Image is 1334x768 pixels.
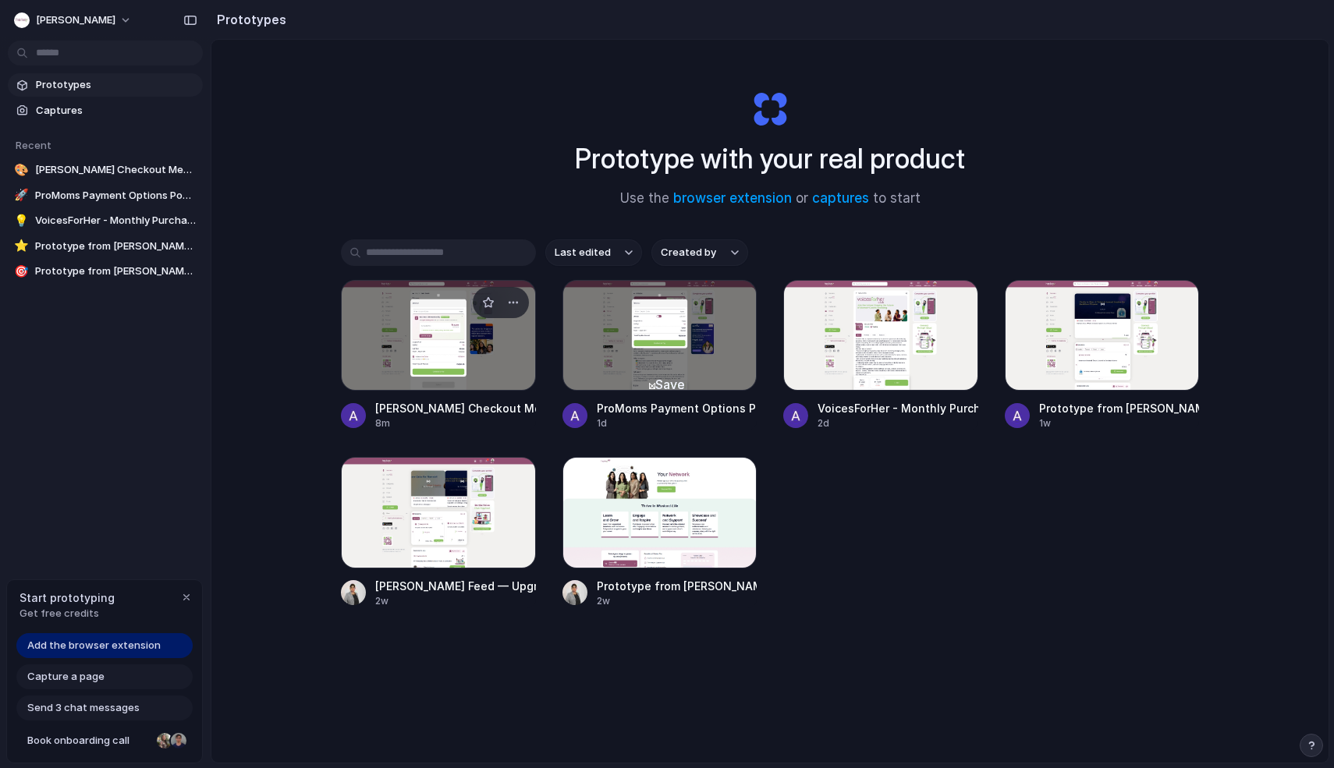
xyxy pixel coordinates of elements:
[562,280,757,430] a: ProMoms Payment Options PopupProMoms Payment Options Popup1d
[375,594,536,608] div: 2w
[673,190,792,206] a: browser extension
[783,280,978,430] a: VoicesForHer - Monthly Purchase OptionVoicesForHer - Monthly Purchase Option2d
[1005,280,1200,430] a: Prototype from HerKey Feed v2Prototype from [PERSON_NAME] Feed v21w
[597,578,757,594] div: Prototype from [PERSON_NAME]: Pro Platform
[14,239,29,254] div: ⭐
[651,239,748,266] button: Created by
[36,77,197,93] span: Prototypes
[562,457,757,607] a: Prototype from HerKey: Pro PlatformPrototype from [PERSON_NAME]: Pro Platform2w
[8,235,203,258] a: ⭐Prototype from [PERSON_NAME] Feed v2
[20,606,115,621] span: Get free credits
[36,12,115,28] span: [PERSON_NAME]
[8,8,140,33] button: [PERSON_NAME]
[597,416,757,430] div: 1d
[8,184,203,207] a: 🚀ProMoms Payment Options Popup
[597,594,757,608] div: 2w
[8,73,203,97] a: Prototypes
[27,733,151,749] span: Book onboarding call
[20,589,115,606] span: Start prototyping
[14,213,29,228] div: 💡
[169,731,188,750] div: Christian Iacullo
[620,189,921,209] span: Use the or to start
[27,638,161,653] span: Add the browser extension
[341,457,536,607] a: HerKey Feed — Upgrade CTA to Buy Pro[PERSON_NAME] Feed — Upgrade CTA to Buy Pro2w
[155,731,174,750] div: Nicole Kubica
[8,209,203,232] a: 💡VoicesForHer - Monthly Purchase Option
[36,103,197,119] span: Captures
[597,400,757,416] div: ProMoms Payment Options Popup
[14,162,29,178] div: 🎨
[211,10,286,29] h2: Prototypes
[27,669,105,685] span: Capture a page
[375,416,536,430] div: 8m
[16,728,193,753] a: Book onboarding call
[35,213,197,228] span: VoicesForHer - Monthly Purchase Option
[8,158,203,182] a: 🎨[PERSON_NAME] Checkout Membership Nudge
[341,280,536,430] a: HerKey Checkout Membership Nudge[PERSON_NAME] Checkout Membership Nudge8m
[818,416,978,430] div: 2d
[818,400,978,416] div: VoicesForHer - Monthly Purchase Option
[35,188,197,204] span: ProMoms Payment Options Popup
[14,264,29,279] div: 🎯
[8,260,203,283] a: 🎯Prototype from [PERSON_NAME]: Pro Platform
[27,700,140,716] span: Send 3 chat messages
[545,239,642,266] button: Last edited
[555,245,611,260] span: Last edited
[35,239,197,254] span: Prototype from [PERSON_NAME] Feed v2
[8,99,203,122] a: Captures
[375,578,536,594] div: [PERSON_NAME] Feed — Upgrade CTA to Buy Pro
[649,375,685,394] div: Save
[1039,416,1200,430] div: 1w
[35,264,197,279] span: Prototype from [PERSON_NAME]: Pro Platform
[812,190,869,206] a: captures
[661,245,716,260] span: Created by
[14,188,29,204] div: 🚀
[35,162,197,178] span: [PERSON_NAME] Checkout Membership Nudge
[375,400,536,416] div: [PERSON_NAME] Checkout Membership Nudge
[16,139,51,151] span: Recent
[575,138,965,179] h1: Prototype with your real product
[1039,400,1200,416] div: Prototype from [PERSON_NAME] Feed v2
